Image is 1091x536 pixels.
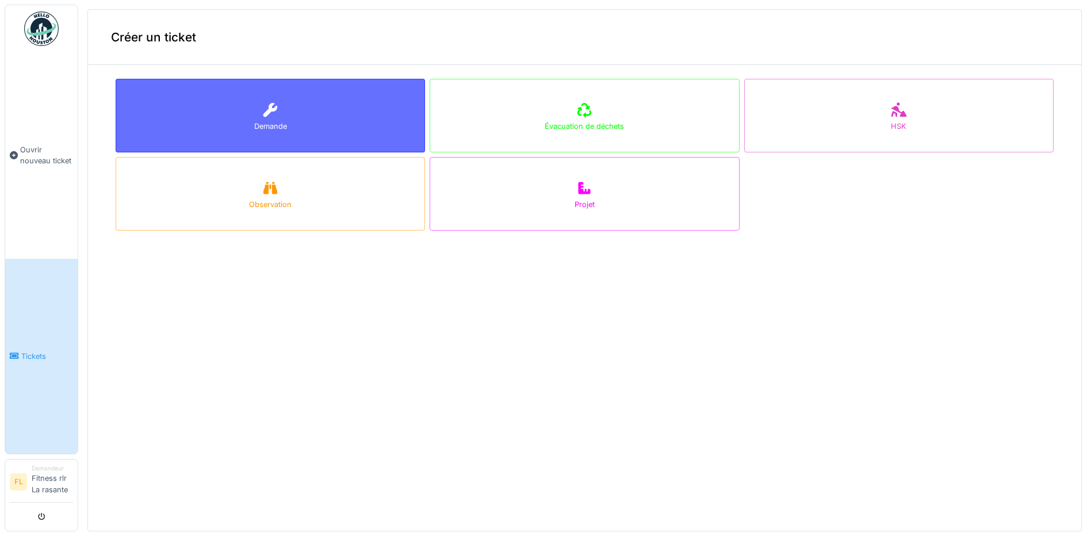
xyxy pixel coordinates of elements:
[891,121,906,132] div: HSK
[5,259,78,454] a: Tickets
[32,464,73,473] div: Demandeur
[249,199,292,210] div: Observation
[5,52,78,259] a: Ouvrir nouveau ticket
[24,12,59,46] img: Badge_color-CXgf-gQk.svg
[21,351,73,362] span: Tickets
[32,464,73,500] li: Fitness rlr La rasante
[20,144,73,166] span: Ouvrir nouveau ticket
[254,121,287,132] div: Demande
[10,473,27,491] li: FL
[575,199,595,210] div: Projet
[88,10,1081,65] div: Créer un ticket
[545,121,624,132] div: Évacuation de déchets
[10,464,73,503] a: FL DemandeurFitness rlr La rasante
